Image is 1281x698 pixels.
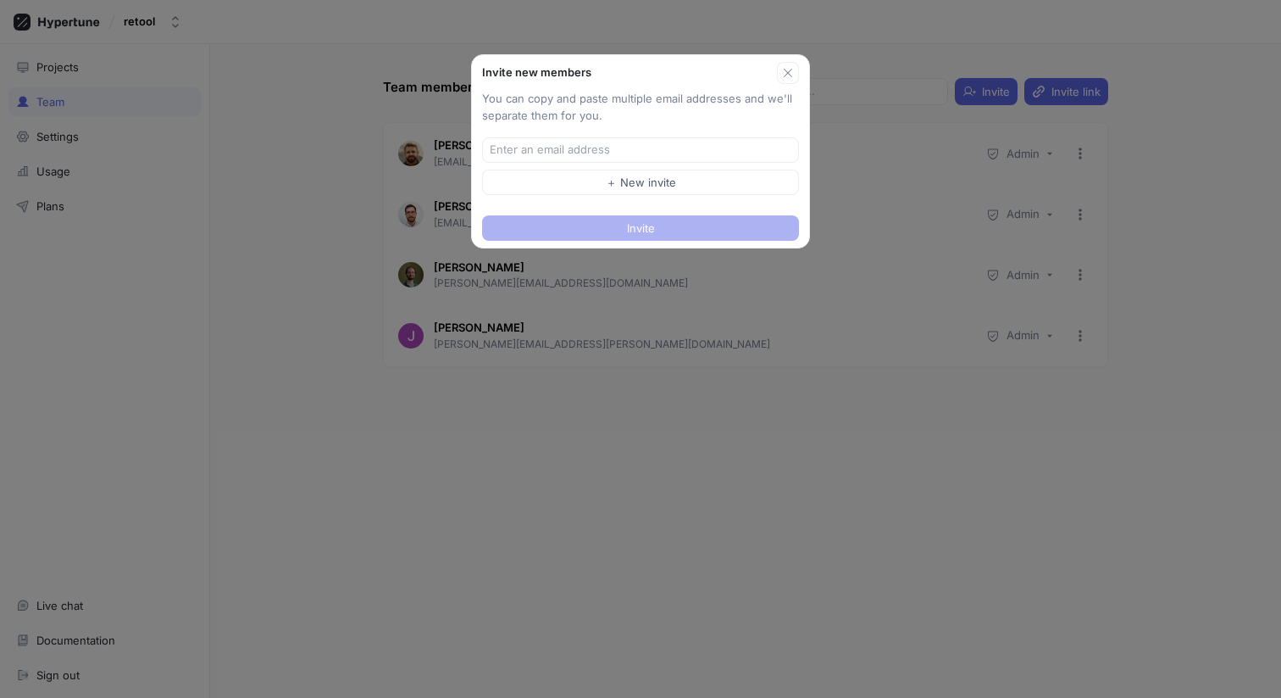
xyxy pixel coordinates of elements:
button: ＋ New invite [482,170,799,195]
span: ＋ New invite [606,177,676,187]
p: You can copy and paste multiple email addresses and we'll separate them for you. [482,91,799,124]
input: Enter an email address [490,142,795,159]
div: Invite new members [482,64,777,81]
span: Invite [627,223,655,233]
button: Invite [482,215,799,241]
